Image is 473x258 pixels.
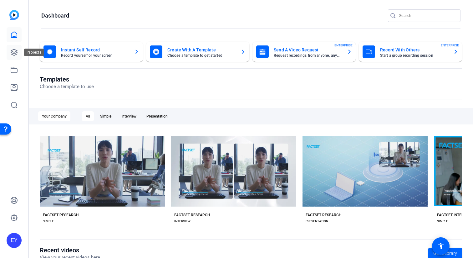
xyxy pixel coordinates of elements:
[359,42,462,62] button: Record With OthersStart a group recording sessionENTERPRISE
[380,54,448,57] mat-card-subtitle: Start a group recording session
[118,111,140,121] div: Interview
[437,213,471,218] div: FACTSET INTERNAL
[38,111,70,121] div: Your Company
[61,54,129,57] mat-card-subtitle: Record yourself or your screen
[167,54,236,57] mat-card-subtitle: Choose a template to get started
[274,54,342,57] mat-card-subtitle: Request recordings from anyone, anywhere
[146,42,249,62] button: Create With A TemplateChoose a template to get started
[41,12,69,19] h1: Dashboard
[43,213,79,218] div: FACTSET RESEARCH
[96,111,115,121] div: Simple
[399,12,455,19] input: Search
[380,46,448,54] mat-card-title: Record With Others
[40,246,100,254] h1: Recent videos
[306,213,342,218] div: FACTSET RESEARCH
[167,46,236,54] mat-card-title: Create With A Template
[61,46,129,54] mat-card-title: Instant Self Record
[437,242,445,250] mat-icon: accessibility
[7,233,22,248] div: EY
[274,46,342,54] mat-card-title: Send A Video Request
[174,219,191,224] div: INTERVIEW
[40,76,94,83] h1: Templates
[9,10,19,20] img: blue-gradient.svg
[43,219,54,224] div: SIMPLE
[334,43,353,48] span: ENTERPRISE
[252,42,356,62] button: Send A Video RequestRequest recordings from anyone, anywhereENTERPRISE
[437,219,448,224] div: SIMPLE
[40,42,143,62] button: Instant Self RecordRecord yourself or your screen
[24,49,44,56] div: Projects
[143,111,171,121] div: Presentation
[40,83,94,90] p: Choose a template to use
[441,43,459,48] span: ENTERPRISE
[174,213,210,218] div: FACTSET RESEARCH
[82,111,94,121] div: All
[306,219,328,224] div: PRESENTATION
